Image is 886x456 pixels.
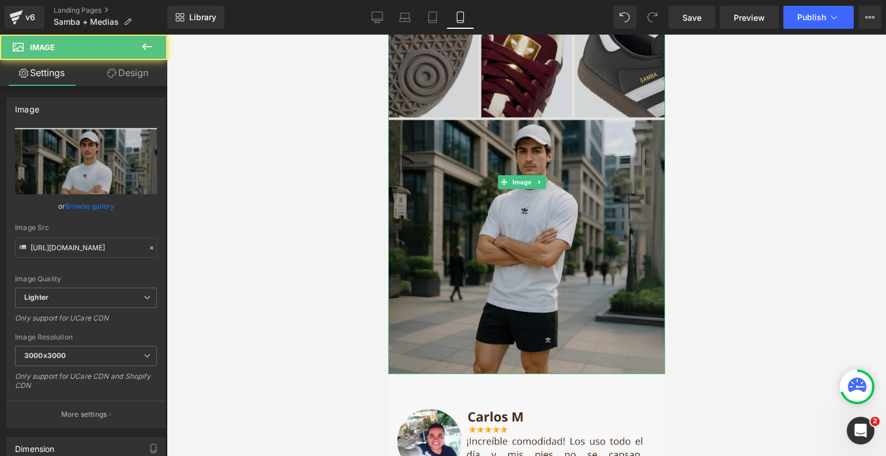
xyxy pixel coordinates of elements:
div: Only support for UCare CDN [15,314,157,330]
button: Publish [783,6,854,29]
button: Redo [641,6,664,29]
span: 2 [870,417,880,426]
div: Image Src [15,224,157,232]
iframe: Intercom live chat [847,417,874,444]
a: Tablet [419,6,446,29]
span: Library [189,12,216,22]
p: More settings [61,409,107,420]
a: Design [86,60,170,86]
div: or [15,200,157,212]
b: Lighter [24,293,48,302]
button: Undo [613,6,636,29]
a: Preview [720,6,779,29]
span: Image [122,141,147,154]
a: v6 [5,6,44,29]
span: Publish [797,13,826,22]
button: More [858,6,881,29]
a: Browse gallery [65,196,114,216]
div: Dimension [15,438,55,454]
div: Image [15,98,39,114]
a: Laptop [391,6,419,29]
div: Image Quality [15,275,157,283]
span: Save [682,12,701,24]
a: Landing Pages [54,6,167,15]
a: New Library [167,6,224,29]
a: Desktop [363,6,391,29]
div: Only support for UCare CDN and Shopify CDN [15,372,157,398]
div: v6 [23,10,37,25]
a: Expand / Collapse [146,141,158,154]
b: 3000x3000 [24,351,66,360]
a: Mobile [446,6,474,29]
span: Samba + Medias [54,17,119,27]
span: Image [30,43,55,52]
span: Preview [734,12,765,24]
button: More settings [7,401,165,428]
input: Link [15,238,157,258]
div: Image Resolution [15,333,157,341]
